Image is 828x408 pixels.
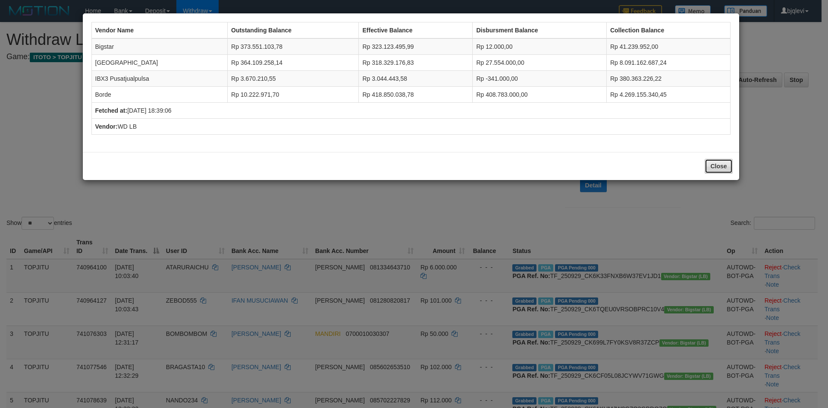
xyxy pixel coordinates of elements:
th: Collection Balance [606,22,730,39]
td: Rp 364.109.258,14 [228,55,359,71]
td: Rp 418.850.038,78 [359,87,473,103]
td: Rp 27.554.000,00 [473,55,607,71]
td: Rp 408.783.000,00 [473,87,607,103]
td: Rp 8.091.162.687,24 [606,55,730,71]
td: Rp 380.363.226,22 [606,71,730,87]
th: Disbursment Balance [473,22,607,39]
th: Vendor Name [91,22,228,39]
td: [GEOGRAPHIC_DATA] [91,55,228,71]
td: Rp 4.269.155.340,45 [606,87,730,103]
td: Rp 373.551.103,78 [228,38,359,55]
td: Rp 12.000,00 [473,38,607,55]
th: Outstanding Balance [228,22,359,39]
td: Rp 41.239.952,00 [606,38,730,55]
td: Borde [91,87,228,103]
td: WD LB [91,119,730,135]
td: Rp 318.329.176,83 [359,55,473,71]
td: Bigstar [91,38,228,55]
td: [DATE] 18:39:06 [91,103,730,119]
td: Rp -341.000,00 [473,71,607,87]
td: IBX3 Pusatjualpulsa [91,71,228,87]
td: Rp 10.222.971,70 [228,87,359,103]
td: Rp 323.123.495,99 [359,38,473,55]
td: Rp 3.044.443,58 [359,71,473,87]
th: Effective Balance [359,22,473,39]
button: Close [705,159,732,174]
td: Rp 3.670.210,55 [228,71,359,87]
